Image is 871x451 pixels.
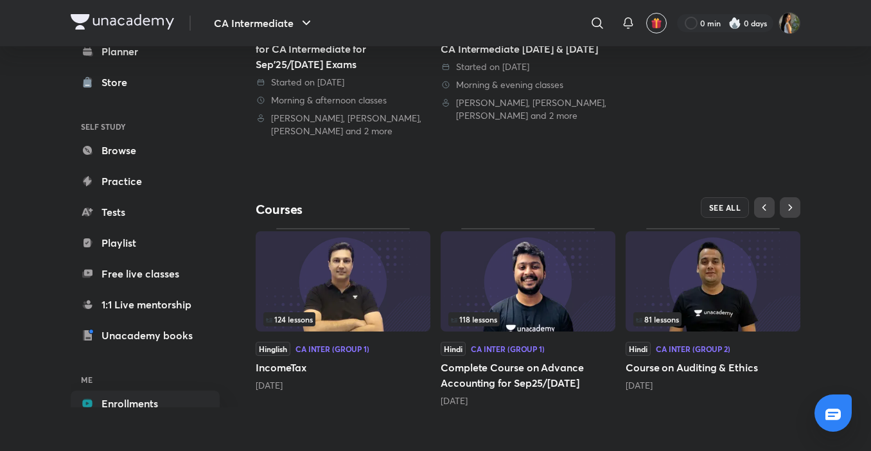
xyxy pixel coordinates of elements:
img: streak [728,17,741,30]
h5: Complete Course on Advance Accounting for Sep25/[DATE] [441,360,615,391]
button: CA Intermediate [206,10,322,36]
img: Bhumika [779,12,800,34]
div: infosection [448,312,608,326]
span: 124 lessons [266,315,313,323]
div: Morning & afternoon classes [256,94,430,107]
span: 118 lessons [451,315,497,323]
span: 81 lessons [636,315,679,323]
div: Course on Auditing & Ethics [626,228,800,391]
div: infocontainer [263,312,423,326]
img: Thumbnail [626,231,800,332]
h6: SELF STUDY [71,116,220,137]
a: 1:1 Live mentorship [71,292,220,317]
div: Rahul Panchal, Nakul Katheria, Akhilesh Daga and 2 more [441,96,615,122]
span: Hindi [441,342,466,356]
a: Company Logo [71,14,174,33]
a: Enrollments [71,391,220,416]
span: Hindi [626,342,651,356]
div: left [263,312,423,326]
div: infocontainer [448,312,608,326]
a: Store [71,69,220,95]
h6: ME [71,369,220,391]
div: IncomeTax [256,228,430,391]
a: Playlist [71,230,220,256]
div: Started on 12 Aug 2024 [256,76,430,89]
a: Planner [71,39,220,64]
div: infosection [633,312,793,326]
img: Thumbnail [256,231,430,332]
div: Store [101,75,135,90]
div: CA Inter (Group 1) [295,345,369,353]
div: infosection [263,312,423,326]
div: Morning & evening classes [441,78,615,91]
a: Tests [71,199,220,225]
a: Free live classes [71,261,220,287]
span: Hinglish [256,342,290,356]
div: Started on 12 Nov 2024 [441,60,615,73]
div: 1 month ago [256,379,430,392]
a: Unacademy books [71,323,220,348]
div: left [448,312,608,326]
div: CA Inter (Group 2) [656,345,730,353]
a: Practice [71,168,220,194]
button: SEE ALL [701,197,750,218]
img: Company Logo [71,14,174,30]
div: [PERSON_NAME] 2.0 Regular Batch for CA Intermediate for Sep'25/[DATE] Exams [256,26,430,72]
div: infocontainer [633,312,793,326]
button: avatar [646,13,667,33]
img: avatar [651,17,662,29]
div: left [633,312,793,326]
div: 2 months ago [441,394,615,407]
span: SEE ALL [709,203,741,212]
img: Thumbnail [441,231,615,332]
h4: Courses [256,201,528,218]
a: Browse [71,137,220,163]
div: CA Inter (Group 1) [471,345,545,353]
div: Rahul Panchal, Nakul Katheria, Akhilesh Daga and 2 more [256,112,430,137]
div: Complete Course on Advance Accounting for Sep25/Jan 26 [441,228,615,407]
div: 3 months ago [626,379,800,392]
h5: Course on Auditing & Ethics [626,360,800,375]
h5: IncomeTax [256,360,430,375]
